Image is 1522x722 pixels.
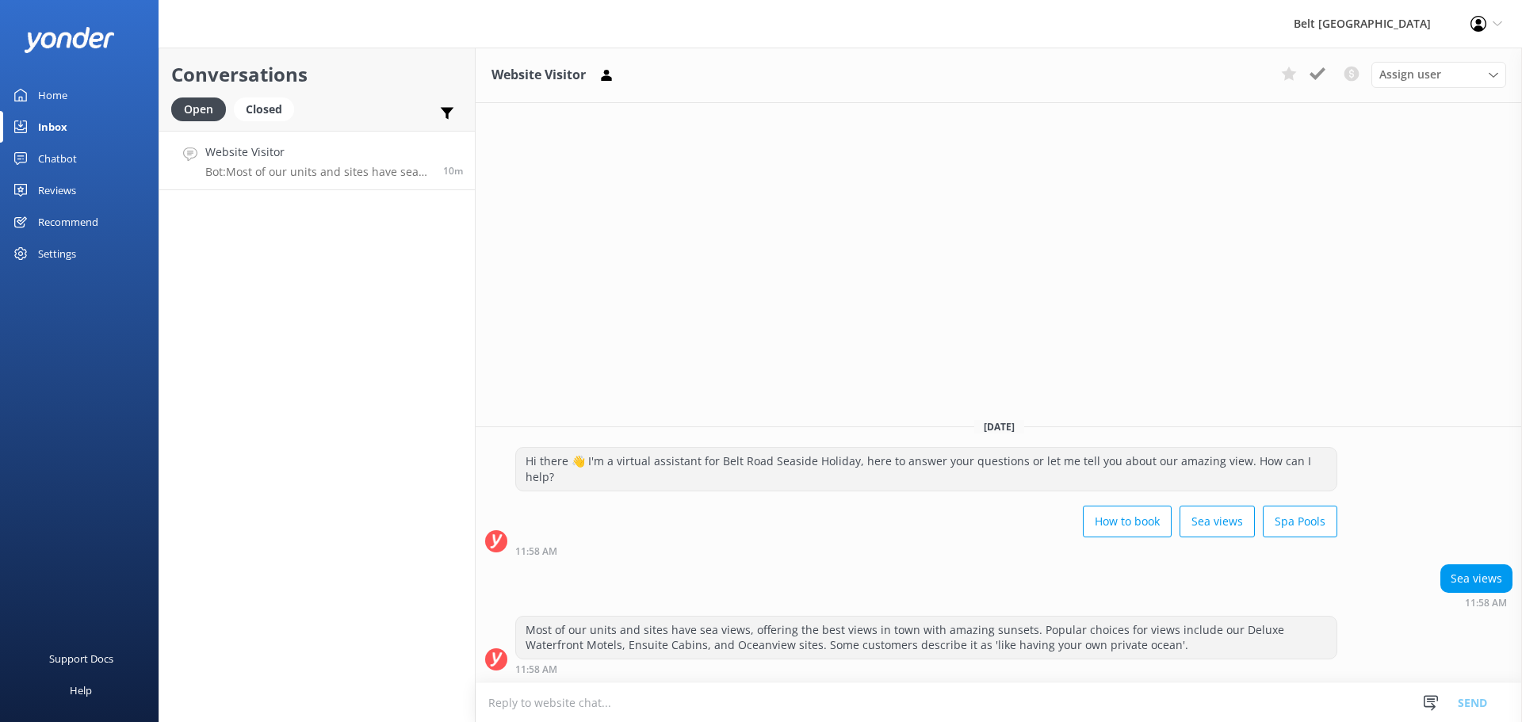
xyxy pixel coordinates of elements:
[234,100,302,117] a: Closed
[1180,506,1255,537] button: Sea views
[974,420,1024,434] span: [DATE]
[38,79,67,111] div: Home
[38,174,76,206] div: Reviews
[159,131,475,190] a: Website VisitorBot:Most of our units and sites have sea views, offering the best views in town wi...
[38,238,76,269] div: Settings
[516,448,1337,490] div: Hi there 👋 I'm a virtual assistant for Belt Road Seaside Holiday, here to answer your questions o...
[1379,66,1441,83] span: Assign user
[205,165,431,179] p: Bot: Most of our units and sites have sea views, offering the best views in town with amazing sun...
[171,59,463,90] h2: Conversations
[70,674,92,706] div: Help
[1465,598,1507,608] strong: 11:58 AM
[1371,62,1506,87] div: Assign User
[205,143,431,161] h4: Website Visitor
[1263,506,1337,537] button: Spa Pools
[49,643,113,674] div: Support Docs
[1441,565,1512,592] div: Sea views
[516,617,1337,659] div: Most of our units and sites have sea views, offering the best views in town with amazing sunsets....
[38,206,98,238] div: Recommend
[1083,506,1172,537] button: How to book
[515,545,1337,556] div: Oct 05 2025 11:58am (UTC +13:00) Pacific/Auckland
[1440,597,1512,608] div: Oct 05 2025 11:58am (UTC +13:00) Pacific/Auckland
[515,547,557,556] strong: 11:58 AM
[38,143,77,174] div: Chatbot
[24,27,115,53] img: yonder-white-logo.png
[443,164,463,178] span: Oct 05 2025 11:58am (UTC +13:00) Pacific/Auckland
[38,111,67,143] div: Inbox
[515,665,557,674] strong: 11:58 AM
[234,97,294,121] div: Closed
[171,97,226,121] div: Open
[491,65,586,86] h3: Website Visitor
[515,663,1337,674] div: Oct 05 2025 11:58am (UTC +13:00) Pacific/Auckland
[171,100,234,117] a: Open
